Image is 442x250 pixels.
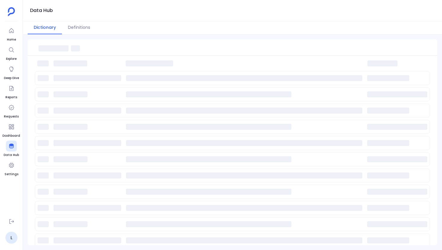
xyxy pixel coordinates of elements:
[6,37,17,42] span: Home
[4,114,19,119] span: Requests
[6,56,17,61] span: Explore
[5,95,17,100] span: Reports
[62,21,96,34] button: Definitions
[5,172,18,177] span: Settings
[5,83,17,100] a: Reports
[2,133,20,138] span: Dashboard
[8,7,15,16] img: petavue logo
[4,153,19,157] span: Data Hub
[5,160,18,177] a: Settings
[4,141,19,157] a: Data Hub
[6,25,17,42] a: Home
[5,232,17,244] a: L
[4,102,19,119] a: Requests
[30,6,53,15] h1: Data Hub
[4,64,19,81] a: Deep Dive
[4,76,19,81] span: Deep Dive
[6,44,17,61] a: Explore
[2,121,20,138] a: Dashboard
[28,21,62,34] button: Dictionary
